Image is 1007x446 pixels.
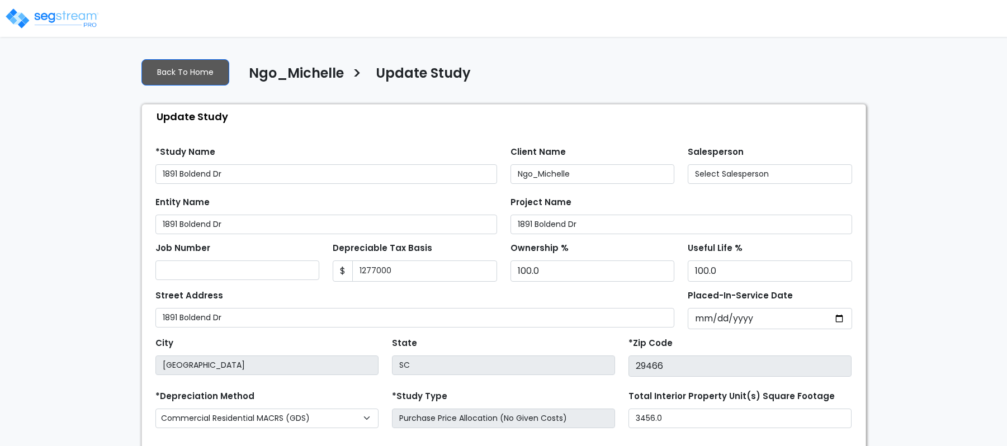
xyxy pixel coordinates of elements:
[155,337,173,350] label: City
[148,105,866,129] div: Update Study
[352,260,497,282] input: 0.00
[240,65,344,89] a: Ngo_Michelle
[510,242,569,255] label: Ownership %
[392,337,417,350] label: State
[392,390,447,403] label: *Study Type
[155,290,223,302] label: Street Address
[155,164,497,184] input: Study Name
[510,215,852,234] input: Project Name
[510,146,566,159] label: Client Name
[376,65,471,84] h4: Update Study
[628,390,835,403] label: Total Interior Property Unit(s) Square Footage
[155,196,210,209] label: Entity Name
[155,242,210,255] label: Job Number
[4,7,100,30] img: logo_pro_r.png
[628,409,852,428] input: total square foot
[249,65,344,84] h4: Ngo_Michelle
[333,242,432,255] label: Depreciable Tax Basis
[510,196,571,209] label: Project Name
[155,146,215,159] label: *Study Name
[688,290,793,302] label: Placed-In-Service Date
[510,164,675,184] input: Client Name
[141,59,229,86] a: Back To Home
[510,260,675,282] input: Ownership
[688,242,743,255] label: Useful Life %
[155,308,675,328] input: Street Address
[628,337,673,350] label: *Zip Code
[352,64,362,86] h3: >
[688,146,744,159] label: Salesperson
[628,355,852,377] input: Zip Code
[688,260,852,282] input: Depreciation
[333,260,353,282] span: $
[367,65,471,89] a: Update Study
[155,215,497,234] input: Entity Name
[155,390,254,403] label: *Depreciation Method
